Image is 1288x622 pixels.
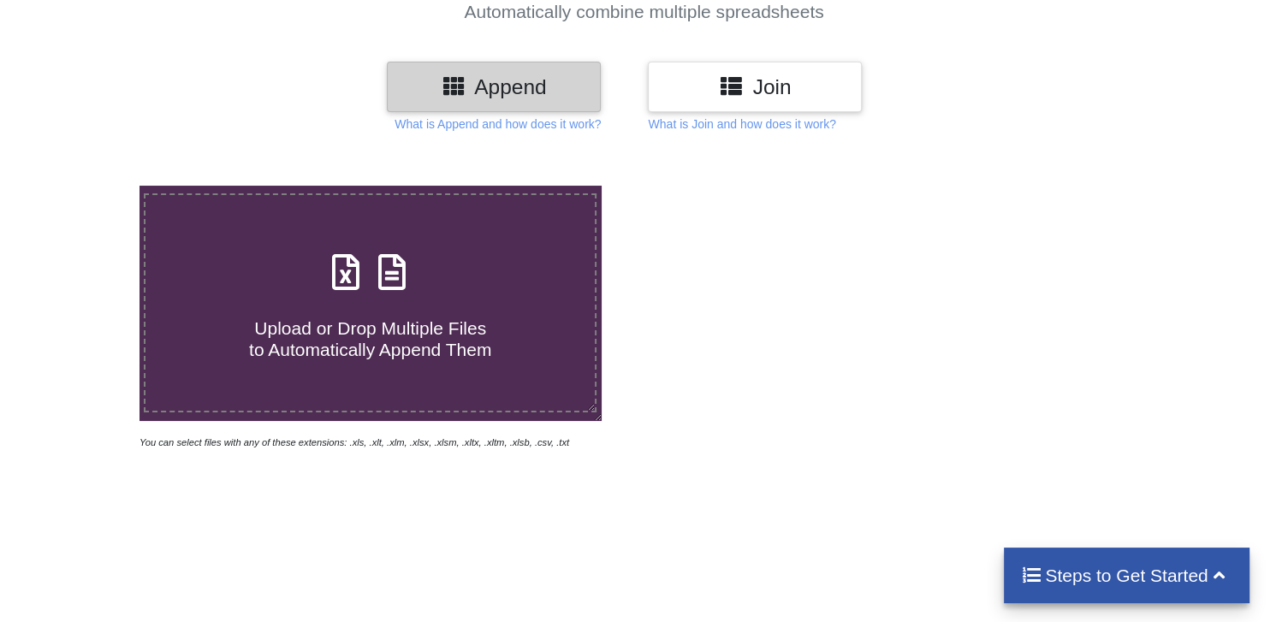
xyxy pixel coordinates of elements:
p: What is Join and how does it work? [648,116,835,133]
h3: Join [661,74,849,99]
p: What is Append and how does it work? [395,116,601,133]
i: You can select files with any of these extensions: .xls, .xlt, .xlm, .xlsx, .xlsm, .xltx, .xltm, ... [139,437,569,447]
h4: Steps to Get Started [1021,565,1232,586]
span: Upload or Drop Multiple Files to Automatically Append Them [249,318,491,359]
h3: Append [400,74,588,99]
